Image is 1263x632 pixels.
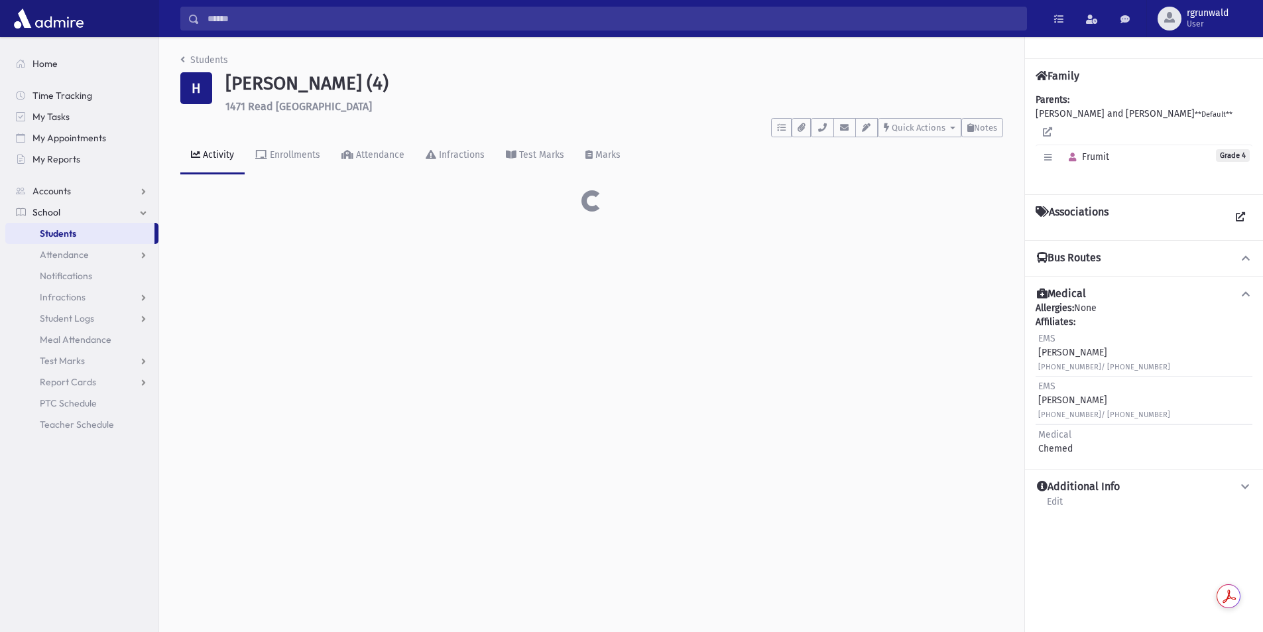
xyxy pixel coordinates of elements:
b: Parents: [1036,94,1069,105]
a: Notifications [5,265,158,286]
span: EMS [1038,333,1055,344]
h1: [PERSON_NAME] (4) [225,72,1003,95]
a: Meal Attendance [5,329,158,350]
img: AdmirePro [11,5,87,32]
span: Accounts [32,185,71,197]
a: Time Tracking [5,85,158,106]
span: rgrunwald [1187,8,1229,19]
a: Test Marks [5,350,158,371]
span: PTC Schedule [40,397,97,409]
a: Students [5,223,154,244]
span: Infractions [40,291,86,303]
small: [PHONE_NUMBER]/ [PHONE_NUMBER] [1038,363,1170,371]
a: Infractions [5,286,158,308]
span: Test Marks [40,355,85,367]
div: H [180,72,212,104]
span: My Reports [32,153,80,165]
b: Affiliates: [1036,316,1075,328]
span: Time Tracking [32,90,92,101]
a: Accounts [5,180,158,202]
button: Notes [961,118,1003,137]
h4: Bus Routes [1037,251,1101,265]
button: Bus Routes [1036,251,1252,265]
a: My Tasks [5,106,158,127]
a: My Appointments [5,127,158,149]
div: Activity [200,149,234,160]
span: Student Logs [40,312,94,324]
a: Report Cards [5,371,158,393]
span: Quick Actions [892,123,945,133]
span: Attendance [40,249,89,261]
button: Additional Info [1036,480,1252,494]
a: Marks [575,137,631,174]
span: Students [40,227,76,239]
div: [PERSON_NAME] [1038,332,1170,373]
button: Quick Actions [878,118,961,137]
a: Enrollments [245,137,331,174]
span: Report Cards [40,376,96,388]
span: User [1187,19,1229,29]
a: Attendance [5,244,158,265]
span: EMS [1038,381,1055,392]
a: Student Logs [5,308,158,329]
a: Edit [1046,494,1063,518]
small: [PHONE_NUMBER]/ [PHONE_NUMBER] [1038,411,1170,419]
input: Search [200,7,1026,31]
h4: Additional Info [1037,480,1120,494]
span: My Appointments [32,132,106,144]
a: View all Associations [1229,206,1252,229]
span: Notes [974,123,997,133]
h4: Medical [1037,287,1086,301]
b: Allergies: [1036,302,1074,314]
h4: Family [1036,70,1079,82]
div: Test Marks [516,149,564,160]
h4: Associations [1036,206,1109,229]
a: Students [180,54,228,66]
span: Medical [1038,429,1071,440]
a: Test Marks [495,137,575,174]
a: PTC Schedule [5,393,158,414]
span: Notifications [40,270,92,282]
a: My Reports [5,149,158,170]
div: [PERSON_NAME] [1038,379,1170,421]
h6: 1471 Read [GEOGRAPHIC_DATA] [225,100,1003,113]
div: None [1036,301,1252,458]
span: School [32,206,60,218]
span: My Tasks [32,111,70,123]
button: Medical [1036,287,1252,301]
div: Infractions [436,149,485,160]
div: Enrollments [267,149,320,160]
a: Infractions [415,137,495,174]
div: Marks [593,149,621,160]
nav: breadcrumb [180,53,228,72]
span: Frumit [1063,151,1109,162]
div: Attendance [353,149,404,160]
a: Attendance [331,137,415,174]
span: Meal Attendance [40,334,111,346]
a: Teacher Schedule [5,414,158,435]
div: Chemed [1038,428,1073,456]
span: Teacher Schedule [40,418,114,430]
a: Activity [180,137,245,174]
div: [PERSON_NAME] and [PERSON_NAME] [1036,93,1252,184]
a: School [5,202,158,223]
span: Home [32,58,58,70]
a: Home [5,53,158,74]
span: Grade 4 [1216,149,1250,162]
